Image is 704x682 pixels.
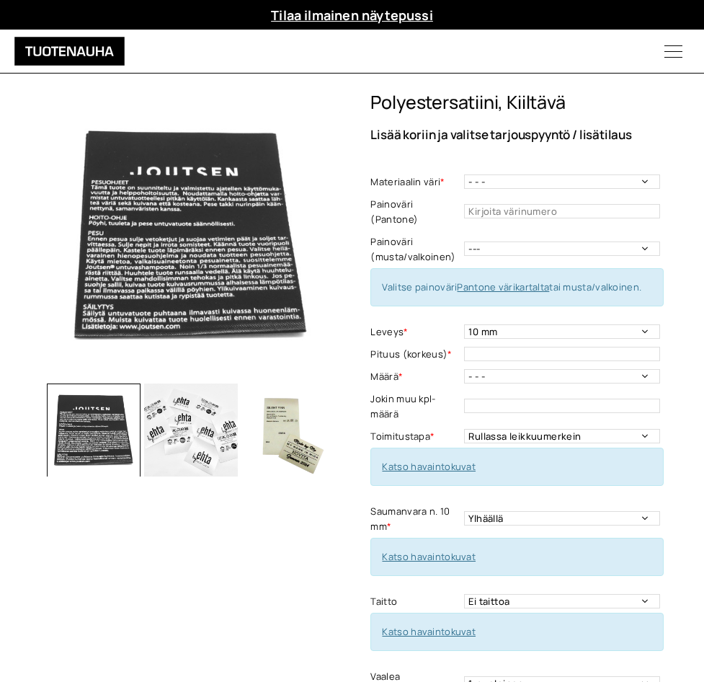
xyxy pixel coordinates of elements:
[370,594,460,609] label: Taitto
[382,280,641,293] span: Valitse painoväri tai musta/valkoinen.
[47,92,335,380] img: Tuotenauha - Polyesterisatiini kiiltävä
[370,174,460,190] label: Materiaalin väri
[370,347,460,362] label: Pituus (korkeus)
[370,234,460,265] label: Painoväri (musta/valkoinen)
[643,30,704,73] button: Menu
[382,625,476,638] a: Katso havaintokuvat
[370,429,460,444] label: Toimitustapa
[457,280,549,293] a: Pantone värikartalta
[241,384,335,477] img: Polyestersatiini, kiiltävä 3
[370,92,682,114] h1: Polyestersatiini, kiiltävä
[464,204,660,218] input: Kirjoita värinumero
[370,128,682,141] p: Lisää koriin ja valitse tarjouspyyntö / lisätilaus
[370,391,460,422] label: Jokin muu kpl-määrä
[14,37,125,66] img: Tuotenauha Oy
[370,504,460,534] label: Saumanvara n. 10 mm
[271,6,433,24] a: Tilaa ilmainen näytepussi
[382,550,476,563] a: Katso havaintokuvat
[370,369,460,384] label: Määrä
[382,460,476,473] a: Katso havaintokuvat
[370,324,460,340] label: Leveys
[144,384,238,477] img: Polyestersatiini, kiiltävä 2
[370,197,460,227] label: Painoväri (Pantone)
